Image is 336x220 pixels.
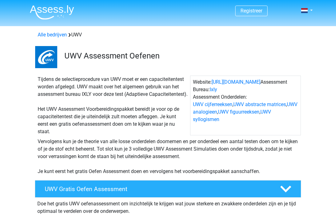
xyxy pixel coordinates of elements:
[35,138,301,175] div: Vervolgens kun je de theorie van alle losse onderdelen doornemen en per onderdeel een aantal test...
[193,101,232,107] a: UWV cijferreeksen
[210,87,217,92] a: Ixly
[32,180,304,198] a: UWV Gratis Oefen Assessment
[233,101,286,107] a: UWV abstracte matrices
[64,51,296,61] h3: UWV Assessment Oefenen
[35,31,301,39] div: UWV
[35,76,190,135] div: Tijdens de selectieprocedure van UWV moet er een capaciteitentest worden afgelegd. UWV maakt over...
[212,79,260,85] a: [URL][DOMAIN_NAME]
[240,8,262,14] a: Registreer
[38,32,67,38] a: Alle bedrijven
[30,5,74,20] img: Assessly
[35,198,301,215] div: Doe het gratis UWV oefenassessment om inzichtelijk te krijgen wat jouw sterkere en zwakkere onder...
[45,185,270,193] h4: UWV Gratis Oefen Assessment
[190,76,301,135] div: Website: Assessment Bureau: Assessment Onderdelen: , , , ,
[218,109,259,115] a: UWV figuurreeksen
